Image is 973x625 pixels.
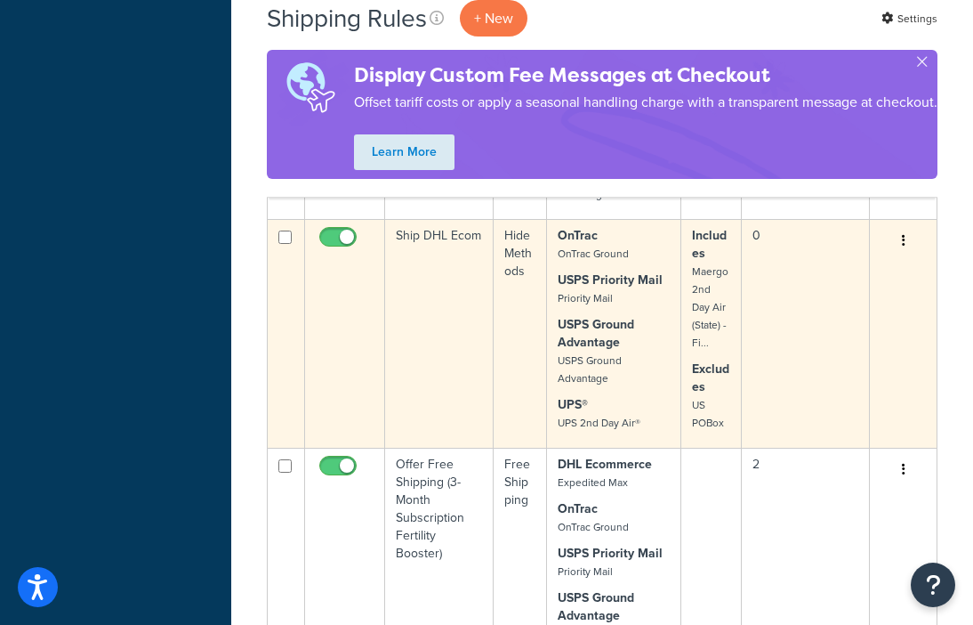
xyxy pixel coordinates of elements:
button: Open Resource Center [911,563,955,607]
a: Learn More [354,134,454,170]
strong: Excludes [692,360,729,396]
small: Expedited Max [558,475,628,491]
td: Ship DHL Ecom [385,219,494,448]
small: Priority Mail [558,564,613,580]
h1: Shipping Rules [267,1,427,36]
small: OnTrac Ground [558,519,629,535]
strong: OnTrac [558,226,598,245]
strong: USPS Priority Mail [558,544,663,563]
a: Settings [881,6,937,31]
small: Priority Mail [558,290,613,306]
img: duties-banner-06bc72dcb5fe05cb3f9472aba00be2ae8eb53ab6f0d8bb03d382ba314ac3c341.png [267,50,354,126]
small: OnTrac Ground [558,246,629,262]
td: Hide Methods [494,219,547,448]
small: UPS 2nd Day Air® [558,415,640,431]
strong: DHL Ecommerce [558,455,652,474]
strong: USPS Ground Advantage [558,588,634,625]
small: US POBox [692,397,724,431]
td: 0 [742,219,870,448]
strong: USPS Ground Advantage [558,315,634,352]
small: USPS Ground Advantage [558,353,622,386]
strong: Includes [692,226,727,263]
h4: Display Custom Fee Messages at Checkout [354,61,937,90]
small: Maergo 2nd Day Air (State) - Fi... [692,264,728,351]
p: Offset tariff costs or apply a seasonal handling charge with a transparent message at checkout. [354,90,937,115]
strong: OnTrac [558,499,598,518]
strong: UPS® [558,395,588,414]
strong: USPS Priority Mail [558,271,663,289]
